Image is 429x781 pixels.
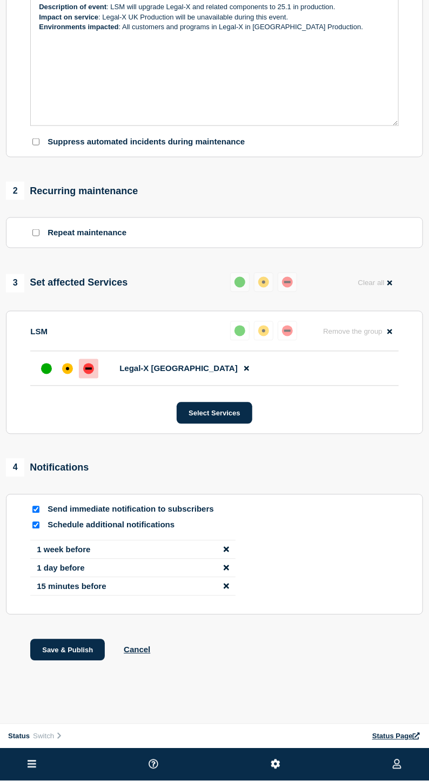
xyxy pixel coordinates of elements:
button: disable notification 1 week before [224,545,229,554]
p: Schedule additional notifications [48,520,220,531]
button: affected [254,273,273,292]
div: Recurring maintenance [6,182,138,200]
input: Repeat maintenance [32,229,39,236]
div: down [83,363,94,374]
button: down [278,321,297,341]
button: Cancel [124,645,150,654]
div: down [282,326,293,336]
p: Suppress automated incidents during maintenance [48,137,245,147]
div: affected [258,277,269,288]
input: Suppress automated incidents during maintenance [32,138,39,145]
div: up [234,326,245,336]
button: Save & Publish [30,639,105,661]
span: Legal-X [GEOGRAPHIC_DATA] [119,364,238,373]
button: Switch [30,732,66,741]
div: down [282,277,293,288]
span: Remove the group [323,328,383,336]
div: up [234,277,245,288]
span: Status [8,732,30,740]
li: 1 week before [30,540,236,559]
strong: Environments impacted [39,23,118,31]
button: Remove the group [317,321,399,342]
button: up [230,273,250,292]
li: 1 day before [30,559,236,578]
p: : LSM will upgrade Legal-X and related components to 25.1 in production. [39,2,390,12]
div: up [41,363,52,374]
div: Set affected Services [6,274,128,293]
p: Repeat maintenance [48,228,126,238]
p: Send immediate notification to subscribers [48,505,220,515]
a: Status Page [372,732,421,740]
span: 2 [6,182,24,200]
span: 4 [6,459,24,477]
button: affected [254,321,273,341]
div: affected [62,363,73,374]
p: LSM [30,327,48,336]
button: disable notification 15 minutes before [224,582,229,591]
li: 15 minutes before [30,578,236,596]
button: down [278,273,297,292]
input: Schedule additional notifications [32,522,39,529]
button: up [230,321,250,341]
div: Notifications [6,459,89,477]
strong: Impact on service [39,13,98,21]
p: : Legal-X UK Production will be unavailable during this event. [39,12,390,22]
p: : All customers and programs in Legal-X in [GEOGRAPHIC_DATA] Production. [39,22,390,32]
button: disable notification 1 day before [224,564,229,573]
strong: Description of event [39,3,106,11]
button: Select Services [177,402,252,424]
input: Send immediate notification to subscribers [32,506,39,513]
button: Clear all [352,273,399,294]
span: 3 [6,274,24,293]
div: affected [258,326,269,336]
